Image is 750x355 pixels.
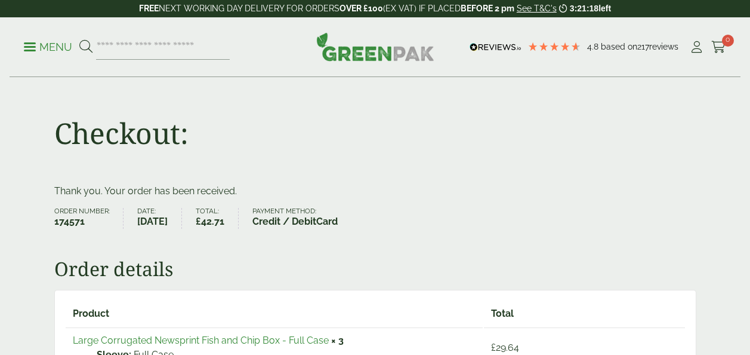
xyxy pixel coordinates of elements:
strong: BEFORE 2 pm [461,4,514,13]
h1: Checkout: [54,116,189,151]
bdi: 29.64 [491,342,519,353]
span: £ [196,216,201,227]
h2: Order details [54,258,696,280]
li: Payment method: [252,208,351,229]
strong: 174571 [54,215,110,229]
img: REVIEWS.io [470,43,521,51]
strong: OVER £100 [339,4,383,13]
i: My Account [689,41,704,53]
span: 0 [722,35,734,47]
strong: × 3 [331,335,344,346]
th: Total [484,301,685,326]
a: Menu [24,40,72,52]
span: 217 [637,42,649,51]
a: Large Corrugated Newsprint Fish and Chip Box - Full Case [73,335,329,346]
a: See T&C's [517,4,557,13]
div: 4.77 Stars [527,41,581,52]
span: 4.8 [587,42,601,51]
img: GreenPak Supplies [316,32,434,61]
strong: [DATE] [137,215,168,229]
li: Total: [196,208,239,229]
i: Cart [711,41,726,53]
strong: FREE [139,4,159,13]
p: Thank you. Your order has been received. [54,184,696,198]
span: left [598,4,611,13]
span: £ [491,342,496,353]
li: Date: [137,208,182,229]
bdi: 42.71 [196,216,224,227]
p: Menu [24,40,72,54]
a: 0 [711,38,726,56]
span: Based on [601,42,637,51]
th: Product [66,301,483,326]
span: reviews [649,42,678,51]
span: 3:21:18 [570,4,598,13]
strong: Credit / DebitCard [252,215,338,229]
li: Order number: [54,208,124,229]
